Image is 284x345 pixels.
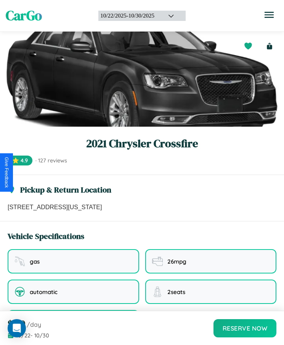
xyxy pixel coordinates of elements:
[30,288,58,296] span: automatic
[27,321,41,328] span: /day
[167,288,185,296] span: 2 seats
[35,157,67,164] span: · 127 reviews
[4,157,9,188] div: Give Feedback
[152,256,163,267] img: fuel efficiency
[152,286,163,297] img: seating
[8,136,276,151] h1: 2021 Chrysler Crossfire
[16,332,49,339] span: 10 / 22 - 10 / 30
[6,6,42,25] span: CarGo
[20,184,111,195] h3: Pickup & Return Location
[167,258,186,265] span: 26 mpg
[8,317,25,330] span: $ 190
[213,319,277,337] button: Reserve Now
[100,13,159,19] div: 10 / 22 / 2025 - 10 / 30 / 2025
[30,258,40,265] span: gas
[8,319,26,337] div: Open Intercom Messenger
[8,231,84,242] h3: Vehicle Specifications
[8,203,276,212] p: [STREET_ADDRESS][US_STATE]
[14,256,25,267] img: fuel type
[8,156,32,165] span: ⭐ 4.9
